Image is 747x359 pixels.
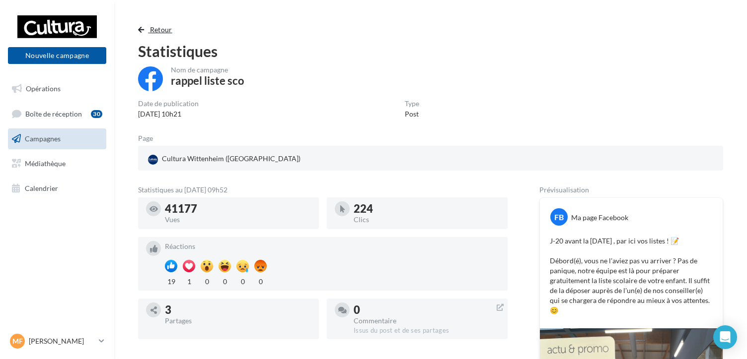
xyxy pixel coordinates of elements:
div: [DATE] 10h21 [138,109,199,119]
button: Nouvelle campagne [8,47,106,64]
div: Réactions [165,243,500,250]
div: 3 [165,304,311,315]
div: Cultura Wittenheim ([GEOGRAPHIC_DATA]) [146,152,302,167]
div: 30 [91,110,102,118]
div: 224 [354,203,500,214]
span: Opérations [26,84,61,93]
a: Boîte de réception30 [6,103,108,124]
div: 0 [236,275,249,287]
div: Issus du post et de ses partages [354,326,500,335]
div: 0 [219,275,231,287]
div: 0 [354,304,500,315]
span: Boîte de réception [25,109,82,118]
div: 0 [201,275,213,287]
div: Commentaire [354,317,500,324]
a: MF [PERSON_NAME] [8,332,106,351]
a: Calendrier [6,178,108,199]
span: Retour [150,25,172,34]
div: Clics [354,216,500,223]
button: Retour [138,24,176,36]
div: Page [138,135,161,142]
div: Statistiques au [DATE] 09h52 [138,186,508,193]
div: 41177 [165,203,311,214]
div: Type [405,100,419,107]
div: rappel liste sco [171,75,244,86]
span: Médiathèque [25,159,66,168]
div: Partages [165,317,311,324]
div: Ma page Facebook [571,213,628,223]
a: Cultura Wittenheim ([GEOGRAPHIC_DATA]) [146,152,336,167]
a: Médiathèque [6,153,108,174]
span: MF [12,336,23,346]
div: Statistiques [138,44,723,59]
div: FB [550,208,568,226]
p: J-20 avant la [DATE] , par ici vos listes ! 📝 Débord(é), vous ne l'aviez pas vu arriver ? Pas de ... [550,236,713,315]
div: Vues [165,216,311,223]
a: Campagnes [6,128,108,149]
a: Opérations [6,78,108,99]
div: Nom de campagne [171,66,244,73]
div: 0 [254,275,267,287]
div: Post [405,109,419,119]
div: Date de publication [138,100,199,107]
div: 19 [165,275,177,287]
div: Open Intercom Messenger [713,325,737,349]
span: Calendrier [25,183,58,192]
span: Campagnes [25,134,61,143]
p: [PERSON_NAME] [29,336,95,346]
div: Prévisualisation [539,186,723,193]
div: 1 [183,275,195,287]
